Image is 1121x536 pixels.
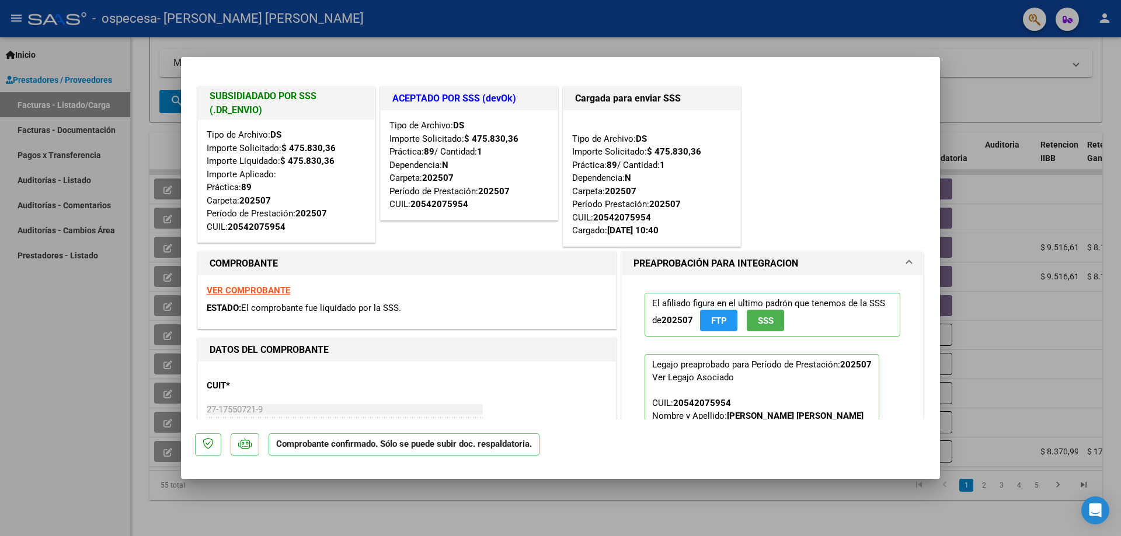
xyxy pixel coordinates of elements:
[269,433,539,456] p: Comprobante confirmado. Sólo se puede subir doc. respaldatoria.
[210,258,278,269] strong: COMPROBANTE
[607,225,659,236] strong: [DATE] 10:40
[210,89,363,117] h1: SUBSIDIADADO POR SSS (.DR_ENVIO)
[622,252,923,275] mat-expansion-panel-header: PREAPROBACIÓN PARA INTEGRACION
[241,182,252,192] strong: 89
[422,173,454,183] strong: 202507
[747,310,784,331] button: SSS
[478,186,510,197] strong: 202507
[700,310,737,331] button: FTP
[207,128,366,233] div: Tipo de Archivo: Importe Solicitado: Importe Liquidado: Importe Aplicado: Práctica: Carpeta: Perí...
[1081,496,1109,524] div: Open Intercom Messenger
[207,303,241,313] span: ESTADO:
[625,173,631,183] strong: N
[607,160,617,170] strong: 89
[649,199,681,209] strong: 202507
[647,146,701,157] strong: $ 475.830,36
[270,129,281,140] strong: DS
[207,379,327,393] p: CUIT
[593,211,651,225] div: 20542075954
[605,186,636,197] strong: 202507
[673,397,731,409] div: 20542075954
[210,344,329,355] strong: DATOS DEL COMPROBANTE
[442,160,448,170] strong: N
[389,119,549,211] div: Tipo de Archivo: Importe Solicitado: Práctica: / Cantidad: Dependencia: Carpeta: Período de Prest...
[645,354,879,466] p: Legajo preaprobado para Período de Prestación:
[281,143,336,153] strong: $ 475.830,36
[295,208,327,219] strong: 202507
[575,92,729,106] h1: Cargada para enviar SSS
[652,371,734,384] div: Ver Legajo Asociado
[758,316,774,326] span: SSS
[727,411,864,421] strong: [PERSON_NAME] [PERSON_NAME]
[633,257,798,271] h1: PREAPROBACIÓN PARA INTEGRACION
[652,398,864,460] span: CUIL: Nombre y Apellido: Período Desde: Período Hasta: Admite Dependencia:
[464,134,518,144] strong: $ 475.830,36
[228,220,286,234] div: 20542075954
[241,303,401,313] span: El comprobante fue liquidado por la SSS.
[622,275,923,493] div: PREAPROBACIÓN PARA INTEGRACION
[572,119,732,237] div: Tipo de Archivo: Importe Solicitado: Práctica: / Cantidad: Dependencia: Carpeta: Período Prestaci...
[392,92,546,106] h1: ACEPTADO POR SSS (devOk)
[711,316,727,326] span: FTP
[280,156,335,166] strong: $ 475.830,36
[207,285,290,296] a: VER COMPROBANTE
[840,359,872,370] strong: 202507
[645,293,900,337] p: El afiliado figura en el ultimo padrón que tenemos de la SSS de
[239,195,271,206] strong: 202507
[660,160,665,170] strong: 1
[424,146,434,157] strong: 89
[477,146,482,157] strong: 1
[636,134,647,144] strong: DS
[453,120,464,131] strong: DS
[662,315,693,325] strong: 202507
[410,198,468,211] div: 20542075954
